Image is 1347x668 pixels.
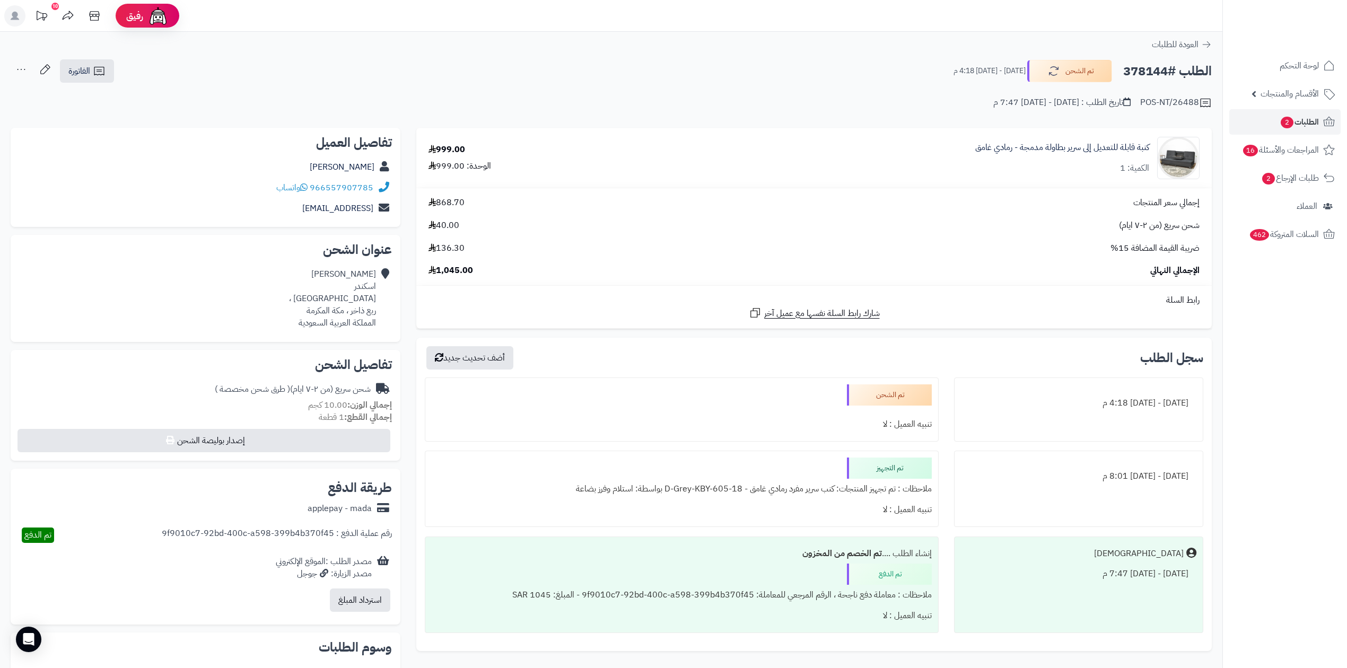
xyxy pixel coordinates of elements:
[344,411,392,424] strong: إجمالي القطع:
[961,564,1196,584] div: [DATE] - [DATE] 7:47 م
[426,346,513,370] button: أضف تحديث جديد
[847,384,932,406] div: تم الشحن
[428,197,465,209] span: 868.70
[19,641,392,654] h2: وسوم الطلبات
[215,383,290,395] span: ( طرق شحن مخصصة )
[1094,548,1184,560] div: [DEMOGRAPHIC_DATA]
[847,564,932,585] div: تم الدفع
[310,161,374,173] a: [PERSON_NAME]
[1242,143,1319,157] span: المراجعات والأسئلة
[1158,137,1199,179] img: 1747747468-1-90x90.jpg
[1229,222,1341,247] a: السلات المتروكة462
[162,528,392,543] div: رقم عملية الدفع : 9f9010c7-92bd-400c-a598-399b4b370f45
[428,160,491,172] div: الوحدة: 999.00
[1261,171,1319,186] span: طلبات الإرجاع
[310,181,373,194] a: 966557907785
[19,358,392,371] h2: تفاصيل الشحن
[308,503,372,515] div: applepay - mada
[432,543,932,564] div: إنشاء الطلب ....
[428,219,459,232] span: 40.00
[428,242,465,254] span: 136.30
[432,605,932,626] div: تنبيه العميل : لا
[749,306,880,320] a: شارك رابط السلة نفسها مع عميل آخر
[319,411,392,424] small: 1 قطعة
[60,59,114,83] a: الفاتورة
[432,414,932,435] div: تنبيه العميل : لا
[432,499,932,520] div: تنبيه العميل : لا
[1229,53,1341,78] a: لوحة التحكم
[421,294,1208,306] div: رابط السلة
[147,5,169,27] img: ai-face.png
[18,429,390,452] button: إصدار بوليصة الشحن
[68,65,90,77] span: الفاتورة
[1275,8,1337,30] img: logo-2.png
[428,265,473,277] span: 1,045.00
[330,588,390,612] button: استرداد المبلغ
[1280,58,1319,73] span: لوحة التحكم
[1120,162,1149,174] div: الكمية: 1
[1140,96,1212,109] div: POS-NT/26488
[847,458,932,479] div: تم التجهيز
[764,307,880,320] span: شارك رابط السلة نفسها مع عميل آخر
[24,529,51,541] span: تم الدفع
[961,466,1196,487] div: [DATE] - [DATE] 8:01 م
[428,144,465,156] div: 999.00
[802,547,882,560] b: تم الخصم من المخزون
[1152,38,1199,51] span: العودة للطلبات
[215,383,371,395] div: شحن سريع (من ٢-٧ ايام)
[1229,194,1341,219] a: العملاء
[276,568,372,580] div: مصدر الزيارة: جوجل
[1229,165,1341,191] a: طلبات الإرجاع2
[1249,228,1270,241] span: 462
[347,399,392,411] strong: إجمالي الوزن:
[1297,199,1317,214] span: العملاء
[961,393,1196,414] div: [DATE] - [DATE] 4:18 م
[1280,115,1319,129] span: الطلبات
[126,10,143,22] span: رفيق
[1123,60,1212,82] h2: الطلب #378144
[51,3,59,10] div: 10
[1110,242,1200,254] span: ضريبة القيمة المضافة 15%
[1249,227,1319,242] span: السلات المتروكة
[975,142,1149,154] a: كنبة قابلة للتعديل إلى سرير بطاولة مدمجة - رمادي غامق
[1150,265,1200,277] span: الإجمالي النهائي
[28,5,55,29] a: تحديثات المنصة
[308,399,392,411] small: 10.00 كجم
[1133,197,1200,209] span: إجمالي سعر المنتجات
[302,202,373,215] a: [EMAIL_ADDRESS]
[1280,116,1294,129] span: 2
[954,66,1026,76] small: [DATE] - [DATE] 4:18 م
[1243,144,1258,157] span: 16
[19,243,392,256] h2: عنوان الشحن
[16,627,41,652] div: Open Intercom Messenger
[19,136,392,149] h2: تفاصيل العميل
[276,556,372,580] div: مصدر الطلب :الموقع الإلكتروني
[276,181,308,194] a: واتساب
[1229,137,1341,163] a: المراجعات والأسئلة16
[1027,60,1112,82] button: تم الشحن
[1152,38,1212,51] a: العودة للطلبات
[432,479,932,499] div: ملاحظات : تم تجهيز المنتجات: كنب سرير مفرد رمادي غامق - D-Grey-KBY-605-18 بواسطة: استلام وفرز بضاعة
[1119,219,1200,232] span: شحن سريع (من ٢-٧ ايام)
[993,96,1131,109] div: تاريخ الطلب : [DATE] - [DATE] 7:47 م
[289,268,376,329] div: [PERSON_NAME] اسكندر [GEOGRAPHIC_DATA] ، ربع ذاخر ، مكة المكرمة المملكة العربية السعودية
[1140,351,1203,364] h3: سجل الطلب
[1262,172,1275,185] span: 2
[432,585,932,605] div: ملاحظات : معاملة دفع ناجحة ، الرقم المرجعي للمعاملة: 9f9010c7-92bd-400c-a598-399b4b370f45 - المبل...
[1261,86,1319,101] span: الأقسام والمنتجات
[1229,109,1341,135] a: الطلبات2
[328,481,392,494] h2: طريقة الدفع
